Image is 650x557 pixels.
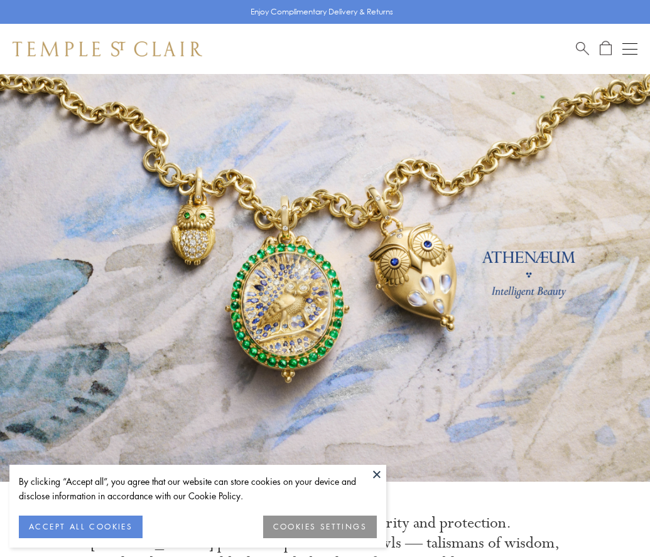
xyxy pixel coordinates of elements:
[576,41,589,56] a: Search
[19,474,377,503] div: By clicking “Accept all”, you agree that our website can store cookies on your device and disclos...
[622,41,637,56] button: Open navigation
[19,516,143,538] button: ACCEPT ALL COOKIES
[263,516,377,538] button: COOKIES SETTINGS
[13,41,202,56] img: Temple St. Clair
[600,41,612,56] a: Open Shopping Bag
[251,6,393,18] p: Enjoy Complimentary Delivery & Returns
